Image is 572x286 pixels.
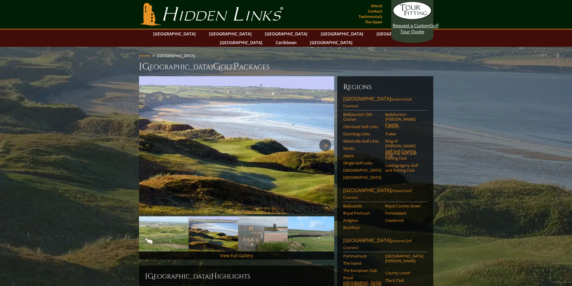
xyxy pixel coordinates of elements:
span: (Ireland Golf Courses) [343,97,412,108]
a: Testimonials [357,12,384,21]
h1: [GEOGRAPHIC_DATA] olf ackages [139,61,433,73]
a: [GEOGRAPHIC_DATA] [307,38,356,47]
span: (Ireland Golf Courses) [343,238,412,250]
a: [GEOGRAPHIC_DATA] [217,38,265,47]
a: The European Club [343,268,381,273]
a: View Full Gallery [220,253,253,258]
a: Royal Portrush [343,211,381,215]
span: (Ireland Golf Courses) [343,188,412,200]
a: Killarney Golf and Fishing Club [385,151,423,161]
a: [GEOGRAPHIC_DATA] [374,29,422,38]
a: Tralee [385,131,423,136]
a: Waterville Golf Links [343,139,381,143]
a: Castlegregory Golf and Fishing Club [385,163,423,173]
a: [GEOGRAPHIC_DATA](Ireland Golf Courses) [343,95,427,110]
a: Previous [142,139,154,151]
a: [GEOGRAPHIC_DATA] [318,29,366,38]
a: Castlerock [385,218,423,223]
a: Request a CustomGolf Tour Quote [393,2,432,35]
a: [GEOGRAPHIC_DATA](Ireland Golf Courses) [343,187,427,202]
a: Bushfoot [343,225,381,230]
span: Request a Custom [393,23,430,29]
a: County Louth [385,270,423,275]
a: The K Club [385,278,423,283]
a: Ballycastle [343,203,381,208]
h6: Regions [343,82,427,92]
a: Next [319,139,331,151]
a: Lahinch [385,124,423,129]
a: [GEOGRAPHIC_DATA] [343,168,381,173]
a: Contact [366,7,384,15]
a: Doonbeg Links [343,131,381,136]
h2: [GEOGRAPHIC_DATA] ighlights [145,272,328,281]
span: G [213,61,220,73]
a: Ardglass [343,218,381,223]
a: Dingle Golf Links [343,161,381,165]
a: [GEOGRAPHIC_DATA](Ireland Golf Courses) [343,237,427,252]
a: About [369,2,384,10]
a: Dooks [343,146,381,151]
li: [GEOGRAPHIC_DATA] [157,53,197,58]
a: Portmarnock [343,254,381,258]
a: Royal County Down [385,203,423,208]
span: H [211,272,217,281]
a: Ballybunion [PERSON_NAME] Course [385,112,423,127]
a: Old Head Golf Links [343,124,381,129]
a: Ring of [PERSON_NAME] Golf and Country Club [385,139,423,158]
a: [GEOGRAPHIC_DATA] [206,29,255,38]
a: The Island [343,261,381,266]
a: [GEOGRAPHIC_DATA] [150,29,199,38]
a: [GEOGRAPHIC_DATA] [262,29,310,38]
a: Caribbean [273,38,300,47]
a: [GEOGRAPHIC_DATA][PERSON_NAME] [385,254,423,263]
a: Royal [GEOGRAPHIC_DATA] [343,275,381,285]
a: Portstewart [385,211,423,215]
a: Home [139,53,150,58]
span: P [233,61,239,73]
a: [GEOGRAPHIC_DATA] [343,175,381,180]
a: The Open [363,18,384,26]
a: Ballybunion Old Course [343,112,381,122]
a: Adare [343,153,381,158]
